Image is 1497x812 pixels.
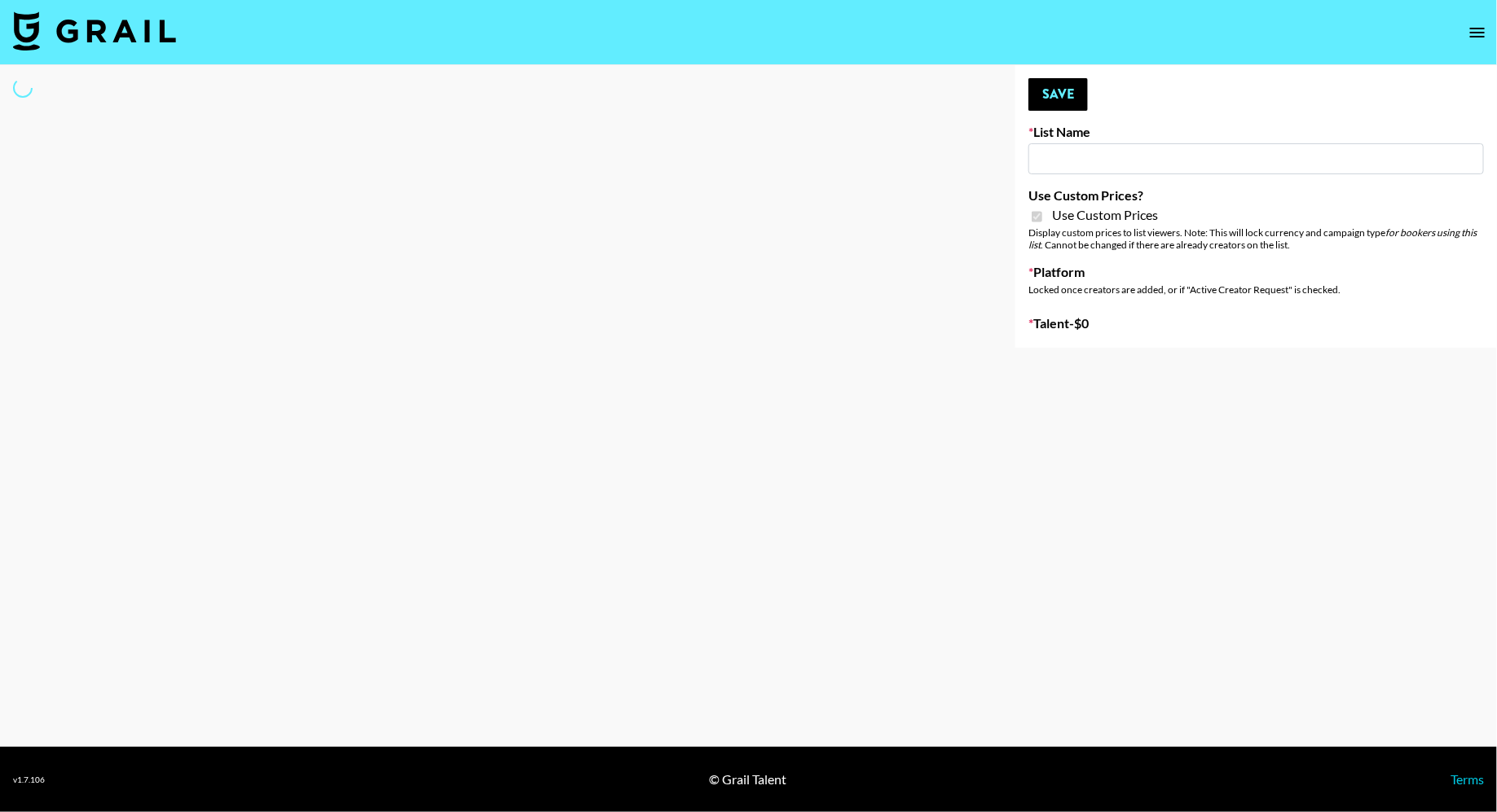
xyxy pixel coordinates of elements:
button: open drawer [1461,16,1494,49]
label: Talent - $ 0 [1028,315,1484,331]
img: Grail Talent [13,11,176,50]
div: Display custom prices to list viewers. Note: This will lock currency and campaign type . Cannot b... [1028,226,1484,251]
button: Save [1028,78,1088,111]
label: Use Custom Prices? [1028,187,1484,204]
div: © Grail Talent [709,771,786,788]
label: List Name [1028,124,1484,140]
label: Platform [1028,264,1484,280]
div: v 1.7.106 [13,775,45,785]
em: for bookers using this list [1028,226,1477,251]
span: Use Custom Prices [1052,207,1158,223]
a: Terms [1451,771,1484,787]
div: Locked once creators are added, or if "Active Creator Request" is checked. [1028,283,1484,296]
